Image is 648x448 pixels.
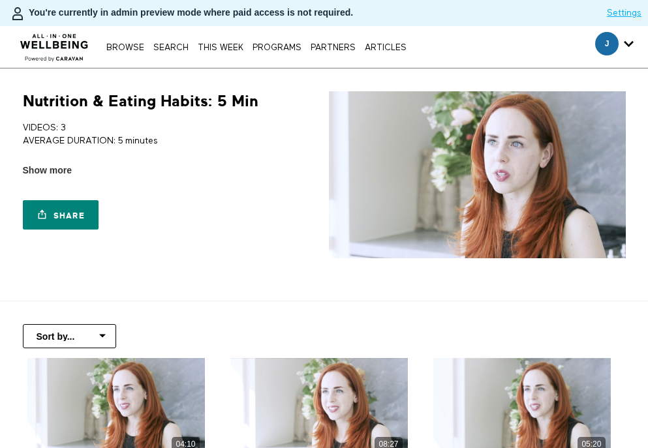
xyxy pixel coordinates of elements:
a: THIS WEEK [194,44,247,52]
img: CARAVAN [15,24,94,63]
a: Settings [607,7,641,20]
img: Nutrition & Eating Habits: 5 Min [329,91,626,258]
a: PARTNERS [307,44,359,52]
a: Search [150,44,192,52]
nav: Primary [103,40,409,53]
div: Secondary [585,26,643,68]
p: VIDEOS: 3 AVERAGE DURATION: 5 minutes [23,121,320,148]
img: person-bdfc0eaa9744423c596e6e1c01710c89950b1dff7c83b5d61d716cfd8139584f.svg [10,6,25,22]
span: Show more [23,164,72,177]
a: Browse [103,44,147,52]
a: PROGRAMS [249,44,305,52]
a: Share [23,200,99,230]
h1: Nutrition & Eating Habits: 5 Min [23,91,258,112]
a: ARTICLES [362,44,410,52]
